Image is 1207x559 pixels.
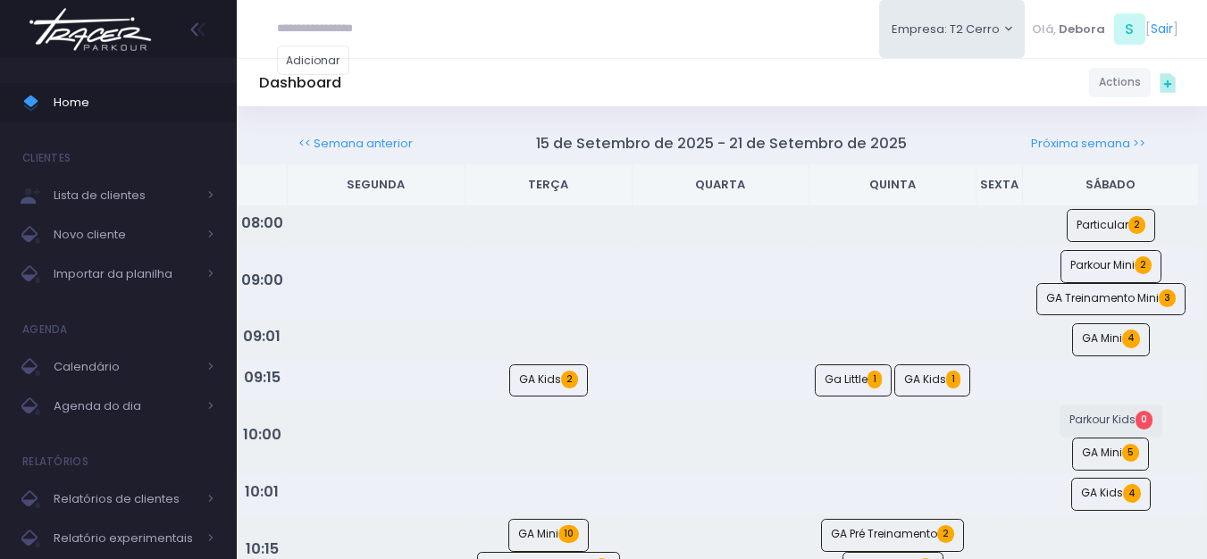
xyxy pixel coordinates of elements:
[946,371,960,388] span: 1
[1136,411,1153,429] span: 0
[632,164,809,206] th: Quarta
[821,519,964,552] a: GA Pré Treinamento2
[54,223,197,246] span: Novo cliente
[1122,444,1139,462] span: 5
[243,326,281,346] strong: 09:01
[1159,289,1176,307] span: 3
[1023,164,1199,206] th: Sábado
[1025,9,1185,49] div: [ ]
[1072,323,1150,356] a: GA Mini4
[246,538,279,559] strong: 10:15
[1135,256,1152,274] span: 2
[1072,438,1149,471] a: GA Mini5
[868,371,882,388] span: 1
[241,213,283,233] strong: 08:00
[509,364,588,397] a: GA Kids2
[894,364,970,397] a: GA Kids1
[243,424,281,445] strong: 10:00
[1128,216,1145,234] span: 2
[1059,21,1105,38] span: Debora
[287,164,465,206] th: Segunda
[1123,484,1141,502] span: 4
[1067,209,1155,242] a: Particular2
[1151,20,1173,38] a: Sair
[1060,250,1161,283] a: Parkour Mini2
[241,270,283,290] strong: 09:00
[54,184,197,207] span: Lista de clientes
[1122,330,1140,347] span: 4
[54,395,197,418] span: Agenda do dia
[1114,13,1145,45] span: S
[1151,65,1185,99] div: Quick actions
[54,91,214,114] span: Home
[1031,135,1145,152] a: Próxima semana >>
[536,135,907,153] h5: 15 de Setembro de 2025 - 21 de Setembro de 2025
[22,312,68,347] h4: Agenda
[277,46,350,75] a: Adicionar
[465,164,632,206] th: Terça
[298,135,413,152] a: << Semana anterior
[245,481,279,502] strong: 10:01
[558,525,579,543] span: 10
[54,355,197,379] span: Calendário
[976,164,1023,206] th: Sexta
[22,444,88,480] h4: Relatórios
[1071,478,1151,511] a: GA Kids4
[54,527,197,550] span: Relatório experimentais
[1060,405,1162,438] a: Parkour Kids0
[54,488,197,511] span: Relatórios de clientes
[508,519,589,552] a: GA Mini10
[259,74,341,92] h5: Dashboard
[815,364,892,397] a: Ga Little1
[937,525,954,543] span: 2
[1032,21,1056,38] span: Olá,
[54,263,197,286] span: Importar da planilha
[1089,68,1151,97] a: Actions
[1036,283,1186,316] a: GA Treinamento Mini3
[809,164,976,206] th: Quinta
[244,367,281,388] strong: 09:15
[561,371,578,388] span: 2
[22,140,71,176] h4: Clientes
